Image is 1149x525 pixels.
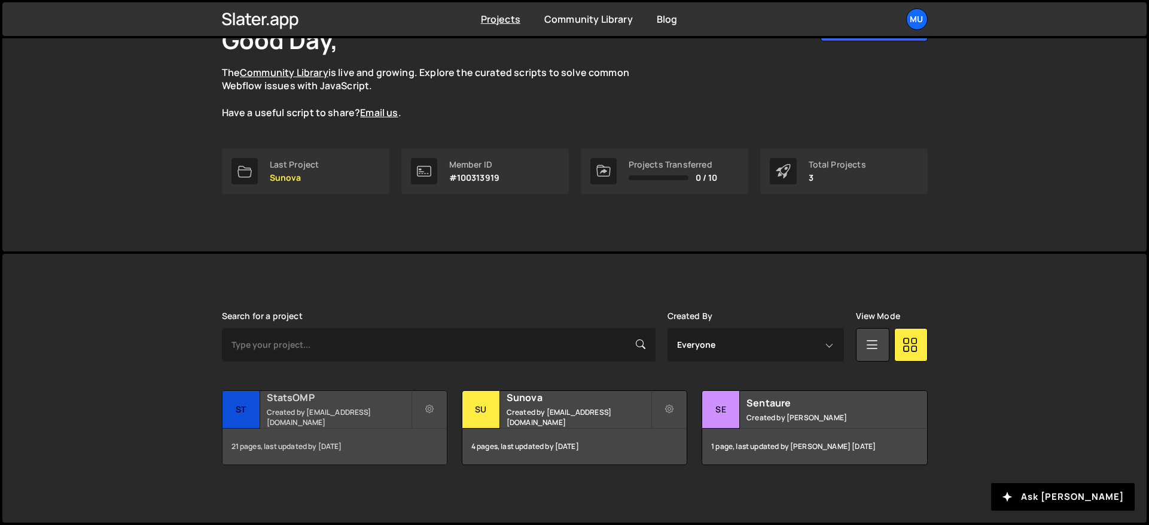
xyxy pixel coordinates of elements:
[481,13,520,26] a: Projects
[223,391,260,429] div: St
[702,429,926,465] div: 1 page, last updated by [PERSON_NAME] [DATE]
[222,66,653,120] p: The is live and growing. Explore the curated scripts to solve common Webflow issues with JavaScri...
[462,390,687,465] a: Su Sunova Created by [EMAIL_ADDRESS][DOMAIN_NAME] 4 pages, last updated by [DATE]
[222,148,389,194] a: Last Project Sunova
[223,429,447,465] div: 21 pages, last updated by [DATE]
[809,173,866,183] p: 3
[360,106,398,119] a: Email us
[222,311,303,321] label: Search for a project
[696,173,718,183] span: 0 / 10
[746,412,891,423] small: Created by [PERSON_NAME]
[657,13,678,26] a: Blog
[544,13,633,26] a: Community Library
[462,391,500,429] div: Su
[629,160,718,169] div: Projects Transferred
[449,173,500,183] p: #100313919
[668,311,713,321] label: Created By
[267,391,411,404] h2: StatsOMP
[449,160,500,169] div: Member ID
[906,8,928,30] a: Mu
[270,173,319,183] p: Sunova
[240,66,328,79] a: Community Library
[270,160,319,169] div: Last Project
[809,160,866,169] div: Total Projects
[462,429,687,465] div: 4 pages, last updated by [DATE]
[507,391,651,404] h2: Sunova
[222,390,447,465] a: St StatsOMP Created by [EMAIL_ADDRESS][DOMAIN_NAME] 21 pages, last updated by [DATE]
[702,391,740,429] div: Se
[746,396,891,409] h2: Sentaure
[267,407,411,427] small: Created by [EMAIL_ADDRESS][DOMAIN_NAME]
[507,407,651,427] small: Created by [EMAIL_ADDRESS][DOMAIN_NAME]
[991,483,1135,511] button: Ask [PERSON_NAME]
[222,328,656,362] input: Type your project...
[856,311,900,321] label: View Mode
[702,390,927,465] a: Se Sentaure Created by [PERSON_NAME] 1 page, last updated by [PERSON_NAME] [DATE]
[222,23,338,56] h1: Good Day,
